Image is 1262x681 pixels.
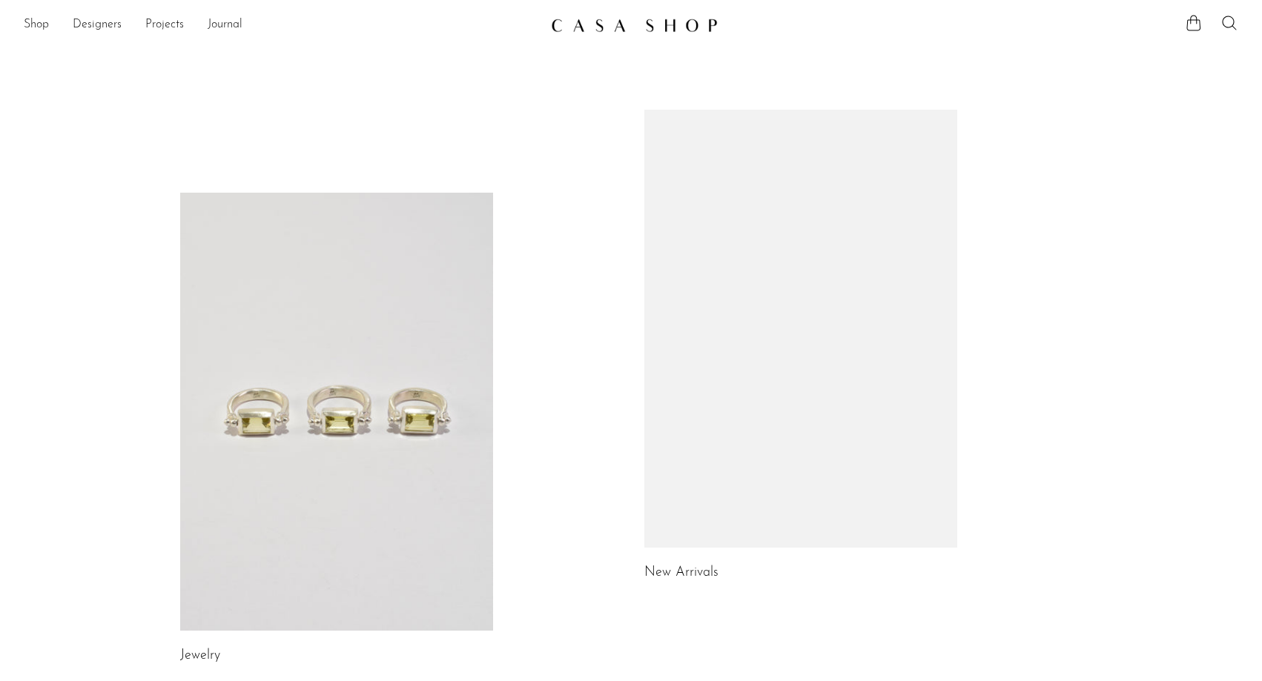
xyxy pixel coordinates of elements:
[145,16,184,35] a: Projects
[24,16,49,35] a: Shop
[73,16,122,35] a: Designers
[24,13,539,38] ul: NEW HEADER MENU
[180,649,220,662] a: Jewelry
[644,566,718,579] a: New Arrivals
[208,16,242,35] a: Journal
[24,13,539,38] nav: Desktop navigation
